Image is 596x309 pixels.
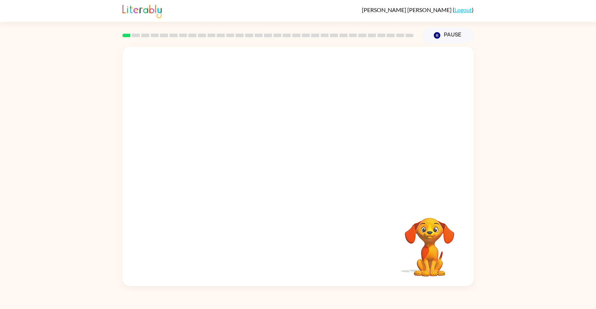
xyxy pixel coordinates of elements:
[394,207,465,277] video: Your browser must support playing .mp4 files to use Literably. Please try using another browser.
[422,27,474,44] button: Pause
[454,6,472,13] a: Logout
[362,6,453,13] span: [PERSON_NAME] [PERSON_NAME]
[362,6,474,13] div: ( )
[122,3,162,18] img: Literably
